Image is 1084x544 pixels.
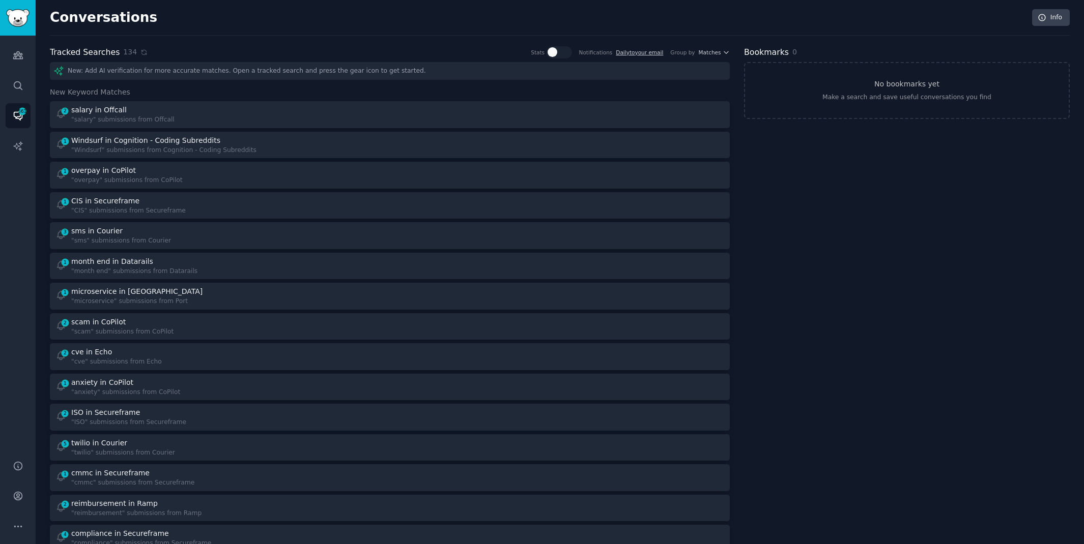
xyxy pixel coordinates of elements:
div: Make a search and save useful conversations you find [822,93,991,102]
span: 2 [61,410,70,417]
div: "cve" submissions from Echo [71,357,162,367]
span: 1 [61,259,70,266]
span: 4 [61,531,70,538]
h3: No bookmarks yet [874,79,939,89]
span: 1 [61,380,70,387]
div: "CIS" submissions from Secureframe [71,206,186,216]
span: Matches [699,49,721,56]
a: 1anxiety in CoPilot"anxiety" submissions from CoPilot [50,374,730,401]
h2: Conversations [50,10,157,26]
span: 561 [18,108,27,115]
div: sms in Courier [71,226,123,236]
div: microservice in [GEOGRAPHIC_DATA] [71,286,203,297]
div: cve in Echo [71,347,112,357]
div: "overpay" submissions from CoPilot [71,176,183,185]
div: "sms" submissions from Courier [71,236,171,246]
a: 1cmmc in Secureframe"cmmc" submissions from Secureframe [50,464,730,491]
div: Stats [531,49,545,56]
div: cmmc in Secureframe [71,468,150,478]
a: 2salary in Offcall"salary" submissions from Offcall [50,101,730,128]
a: 561 [6,103,31,128]
a: 1CIS in Secureframe"CIS" submissions from Secureframe [50,192,730,219]
div: "cmmc" submissions from Secureframe [71,478,194,488]
div: anxiety in CoPilot [71,377,133,388]
div: "scam" submissions from CoPilot [71,327,174,337]
a: No bookmarks yetMake a search and save useful conversations you find [744,62,1070,119]
a: Info [1032,9,1070,26]
h2: Bookmarks [744,46,789,59]
button: Matches [699,49,730,56]
div: "salary" submissions from Offcall [71,115,175,125]
h2: Tracked Searches [50,46,120,59]
span: 0 [792,48,797,56]
div: Group by [670,49,695,56]
div: CIS in Secureframe [71,196,139,206]
span: 5 [61,440,70,447]
a: 2scam in CoPilot"scam" submissions from CoPilot [50,313,730,340]
a: Dailytoyour email [616,49,663,55]
a: 1overpay in CoPilot"overpay" submissions from CoPilot [50,162,730,189]
a: 2ISO in Secureframe"ISO" submissions from Secureframe [50,404,730,431]
img: GummySearch logo [6,9,30,27]
span: 1 [61,168,70,175]
a: 3sms in Courier"sms" submissions from Courier [50,222,730,249]
span: New Keyword Matches [50,87,130,98]
div: "month end" submissions from Datarails [71,267,197,276]
a: 1month end in Datarails"month end" submissions from Datarails [50,253,730,280]
span: 1 [61,289,70,296]
span: 2 [61,349,70,356]
div: "twilio" submissions from Courier [71,448,175,458]
span: 2 [61,107,70,114]
span: 134 [123,47,137,57]
div: ISO in Secureframe [71,407,140,418]
span: 1 [61,470,70,477]
a: 1microservice in [GEOGRAPHIC_DATA]"microservice" submissions from Port [50,283,730,310]
span: 2 [61,319,70,326]
div: "ISO" submissions from Secureframe [71,418,186,427]
div: "anxiety" submissions from CoPilot [71,388,180,397]
div: month end in Datarails [71,256,153,267]
div: Notifications [579,49,613,56]
a: 5twilio in Courier"twilio" submissions from Courier [50,434,730,461]
div: salary in Offcall [71,105,127,115]
div: "Windsurf" submissions from Cognition - Coding Subreddits [71,146,256,155]
div: Windsurf in Cognition - Coding Subreddits [71,135,220,146]
span: 2 [61,501,70,508]
div: twilio in Courier [71,438,127,448]
div: overpay in CoPilot [71,165,136,176]
a: 1Windsurf in Cognition - Coding Subreddits"Windsurf" submissions from Cognition - Coding Subreddits [50,132,730,159]
div: "reimbursement" submissions from Ramp [71,509,202,518]
div: compliance in Secureframe [71,528,169,539]
div: reimbursement in Ramp [71,498,158,509]
span: 1 [61,138,70,145]
a: 2cve in Echo"cve" submissions from Echo [50,343,730,370]
div: New: Add AI verification for more accurate matches. Open a tracked search and press the gear icon... [50,62,730,80]
a: 2reimbursement in Ramp"reimbursement" submissions from Ramp [50,495,730,522]
div: "microservice" submissions from Port [71,297,205,306]
span: 1 [61,198,70,205]
span: 3 [61,228,70,235]
div: scam in CoPilot [71,317,126,327]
